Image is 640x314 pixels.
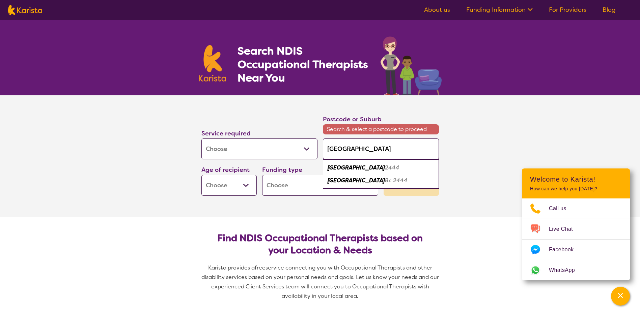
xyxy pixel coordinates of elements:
[549,6,586,14] a: For Providers
[385,177,408,184] em: Bc 2444
[611,287,630,306] button: Channel Menu
[323,124,439,134] span: Search & select a postcode to proceed
[424,6,450,14] a: About us
[549,224,581,234] span: Live Chat
[522,260,630,280] a: Web link opens in a new tab.
[530,175,622,183] h2: Welcome to Karista!
[549,203,575,214] span: Call us
[201,166,250,174] label: Age of recipient
[381,36,442,95] img: occupational-therapy
[262,166,302,174] label: Funding type
[530,186,622,192] p: How can we help you [DATE]?
[549,245,582,255] span: Facebook
[238,44,369,85] h1: Search NDIS Occupational Therapists Near You
[328,164,385,171] em: [GEOGRAPHIC_DATA]
[326,174,436,187] div: Port Macquarie Bc 2444
[207,232,434,256] h2: Find NDIS Occupational Therapists based on your Location & Needs
[549,265,583,275] span: WhatsApp
[201,129,251,137] label: Service required
[255,264,266,271] span: free
[603,6,616,14] a: Blog
[199,45,226,82] img: Karista logo
[522,168,630,280] div: Channel Menu
[328,177,385,184] em: [GEOGRAPHIC_DATA]
[466,6,533,14] a: Funding Information
[201,264,440,300] span: service connecting you with Occupational Therapists and other disability services based on your p...
[385,164,399,171] em: 2444
[8,5,42,15] img: Karista logo
[323,115,382,123] label: Postcode or Suburb
[522,198,630,280] ul: Choose channel
[208,264,255,271] span: Karista provides a
[323,138,439,159] input: Type
[326,161,436,174] div: Port Macquarie 2444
